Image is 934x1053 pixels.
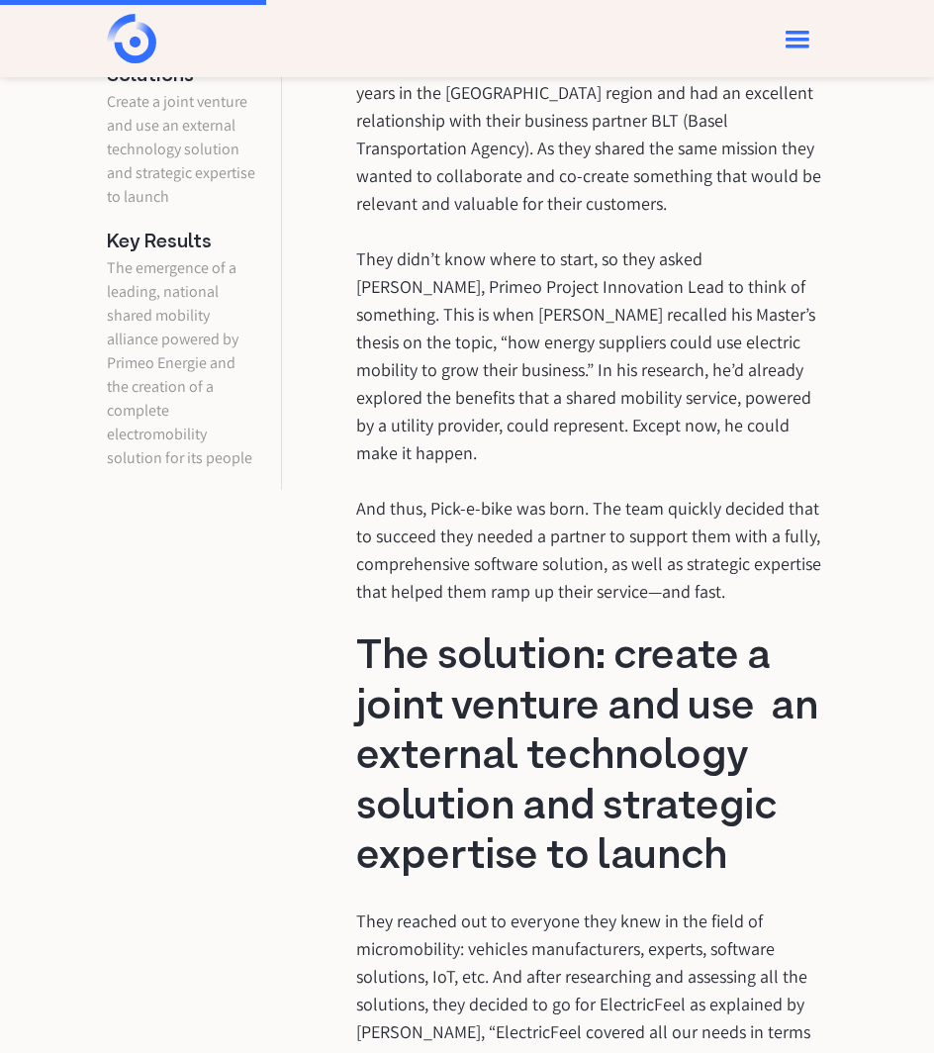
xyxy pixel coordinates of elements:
div: menu [768,10,827,69]
p: Primeo Energie has been a leading utility provider for many years in the [GEOGRAPHIC_DATA] region... [356,51,827,606]
a: home [107,14,265,63]
input: Submit [39,78,135,116]
iframe: Chatbot [803,922,906,1025]
p: Key Results [107,229,256,256]
p: The emergence of a leading, national shared mobility alliance powered by Primeo Energie and the c... [107,256,256,470]
h2: The solution: create a joint venture and use an external technology solution and strategic expert... [356,633,827,883]
p: Create a joint venture and use an external technology solution and strategic expertise to launch [107,90,256,209]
